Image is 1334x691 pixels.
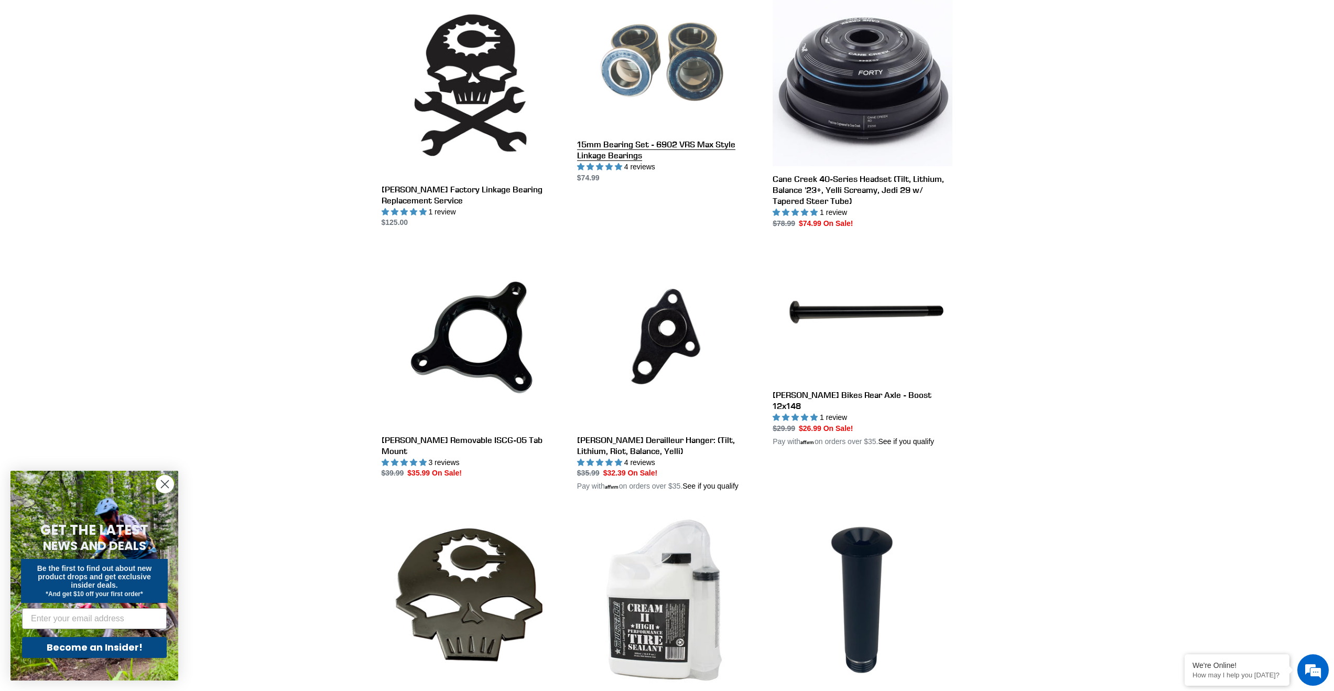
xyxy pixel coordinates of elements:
p: How may I help you today? [1192,671,1282,679]
button: Become an Insider! [22,637,167,658]
span: *And get $10 off your first order* [46,590,143,598]
span: NEWS AND DEALS [43,537,146,554]
input: Enter your email address [22,608,167,629]
span: GET THE LATEST [40,521,148,539]
button: Close dialog [156,475,174,493]
div: We're Online! [1192,661,1282,670]
span: Be the first to find out about new product drops and get exclusive insider deals. [37,564,152,589]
